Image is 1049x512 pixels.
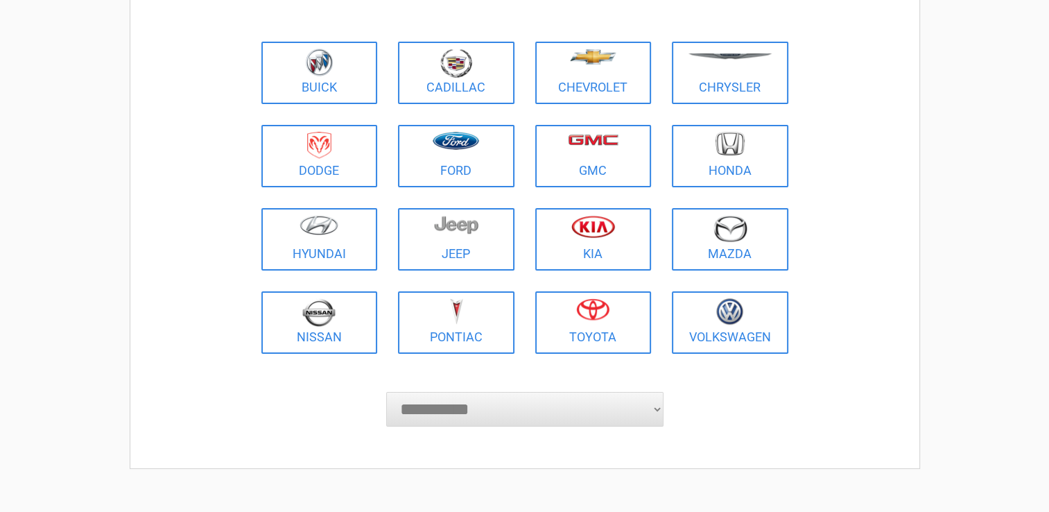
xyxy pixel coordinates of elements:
a: Jeep [398,208,514,271]
a: Hyundai [261,208,378,271]
img: jeep [434,215,478,234]
a: GMC [535,125,652,187]
a: Volkswagen [672,291,788,354]
img: mazda [713,215,747,242]
a: Mazda [672,208,788,271]
img: kia [571,215,615,238]
a: Chevrolet [535,42,652,104]
img: chevrolet [570,49,616,65]
img: nissan [302,298,336,327]
img: cadillac [440,49,472,78]
img: honda [716,132,745,156]
img: dodge [307,132,331,159]
a: Toyota [535,291,652,354]
a: Nissan [261,291,378,354]
img: gmc [568,134,618,146]
a: Buick [261,42,378,104]
img: hyundai [300,215,338,235]
img: pontiac [449,298,463,325]
a: Cadillac [398,42,514,104]
a: Ford [398,125,514,187]
img: buick [306,49,333,76]
a: Pontiac [398,291,514,354]
a: Dodge [261,125,378,187]
img: chrysler [688,53,772,60]
a: Chrysler [672,42,788,104]
img: ford [433,132,479,150]
img: volkswagen [716,298,743,325]
a: Honda [672,125,788,187]
a: Kia [535,208,652,271]
img: toyota [576,298,609,321]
